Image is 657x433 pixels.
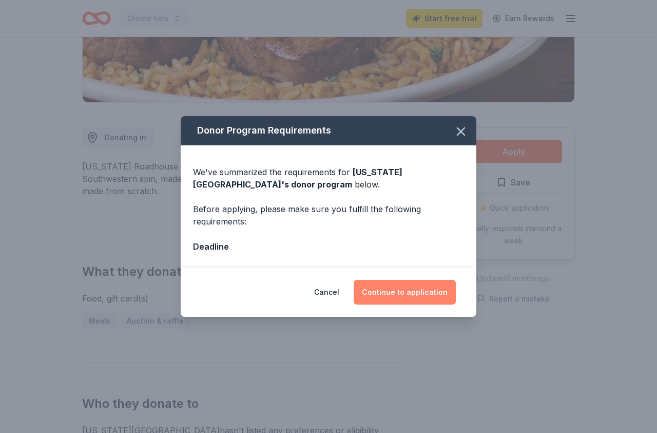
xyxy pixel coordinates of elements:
div: We've summarized the requirements for below. [193,166,464,191]
div: Donor Program Requirements [181,116,476,145]
div: Deadline [193,240,464,253]
button: Cancel [314,280,339,305]
button: Continue to application [354,280,456,305]
div: Before applying, please make sure you fulfill the following requirements: [193,203,464,228]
